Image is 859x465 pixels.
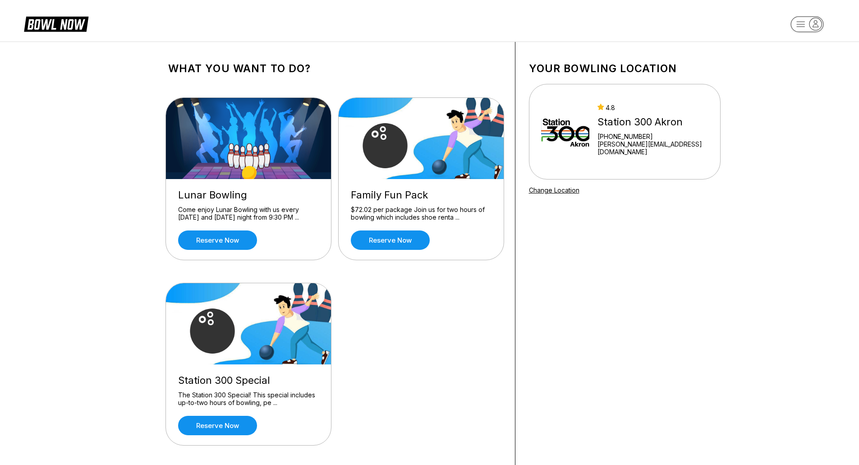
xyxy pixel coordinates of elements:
img: Lunar Bowling [166,98,332,179]
div: Family Fun Pack [351,189,492,201]
a: Reserve now [178,230,257,250]
div: [PHONE_NUMBER] [597,133,708,140]
div: Come enjoy Lunar Bowling with us every [DATE] and [DATE] night from 9:30 PM ... [178,206,319,221]
h1: Your bowling location [529,62,721,75]
div: Station 300 Akron [597,116,708,128]
div: 4.8 [597,104,708,111]
div: Lunar Bowling [178,189,319,201]
div: Station 300 Special [178,374,319,387]
img: Station 300 Akron [541,98,589,166]
a: Reserve now [351,230,430,250]
img: Family Fun Pack [339,98,505,179]
a: Reserve now [178,416,257,435]
a: Change Location [529,186,579,194]
a: [PERSON_NAME][EMAIL_ADDRESS][DOMAIN_NAME] [597,140,708,156]
div: $72.02 per package Join us for two hours of bowling which includes shoe renta ... [351,206,492,221]
img: Station 300 Special [166,283,332,364]
h1: What you want to do? [168,62,501,75]
div: The Station 300 Special! This special includes up-to-two hours of bowling, pe ... [178,391,319,407]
